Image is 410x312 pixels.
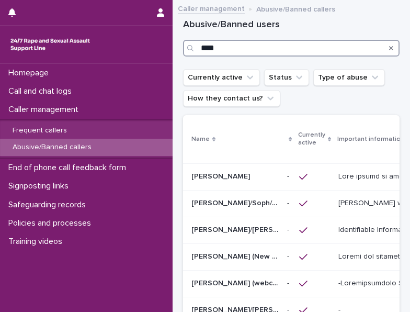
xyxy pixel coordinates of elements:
p: - [287,277,291,288]
button: Status [264,69,309,86]
button: How they contact us? [183,90,280,107]
h1: Abusive/Banned users [183,19,400,31]
p: Name [191,133,210,145]
p: Training videos [4,237,71,247]
p: - [287,250,291,261]
p: Caller management [4,105,87,115]
p: [PERSON_NAME] (New caller) [191,250,281,261]
p: Frequent callers [4,126,75,135]
p: Kevin/Neil/David/James/Colin/ Ben/ Craig [191,224,281,235]
p: Abusive/Banned callers [256,3,335,14]
p: Call and chat logs [4,86,80,96]
p: [PERSON_NAME] (webchat) [191,277,281,288]
input: Search [183,40,400,57]
a: Caller management [178,2,245,14]
button: Currently active [183,69,260,86]
p: Homepage [4,68,57,78]
p: Policies and processes [4,218,99,228]
p: Alice/Soph/Alexis/Danni/Scarlet/Katy - Banned/Webchatter [191,197,281,208]
p: [PERSON_NAME] [191,170,252,181]
p: End of phone call feedback form [4,163,134,173]
p: Currently active [298,129,325,149]
p: - [287,224,291,235]
p: Important information [337,133,404,145]
p: - [287,170,291,181]
img: rhQMoQhaT3yELyF149Cw [8,34,92,55]
p: - [287,197,291,208]
p: Abusive/Banned callers [4,143,100,152]
p: Signposting links [4,181,77,191]
button: Type of abuse [313,69,385,86]
p: Safeguarding records [4,200,94,210]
